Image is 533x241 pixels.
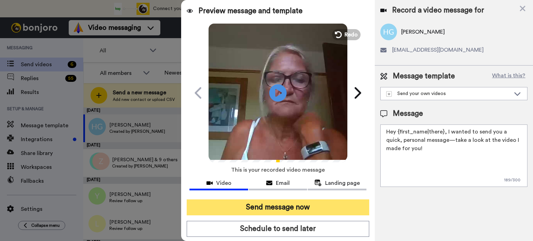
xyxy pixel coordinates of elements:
[231,162,325,178] span: This is your recorded video message
[187,221,369,237] button: Schedule to send later
[386,91,392,97] img: demo-template.svg
[216,179,231,187] span: Video
[187,199,369,215] button: Send message now
[325,179,360,187] span: Landing page
[386,90,510,97] div: Send your own videos
[276,179,290,187] span: Email
[490,71,527,81] button: What is this?
[393,109,423,119] span: Message
[393,71,455,81] span: Message template
[380,124,527,187] textarea: Hey {first_name|there}, I wanted to send you a quick, personal message—take a look at the video I...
